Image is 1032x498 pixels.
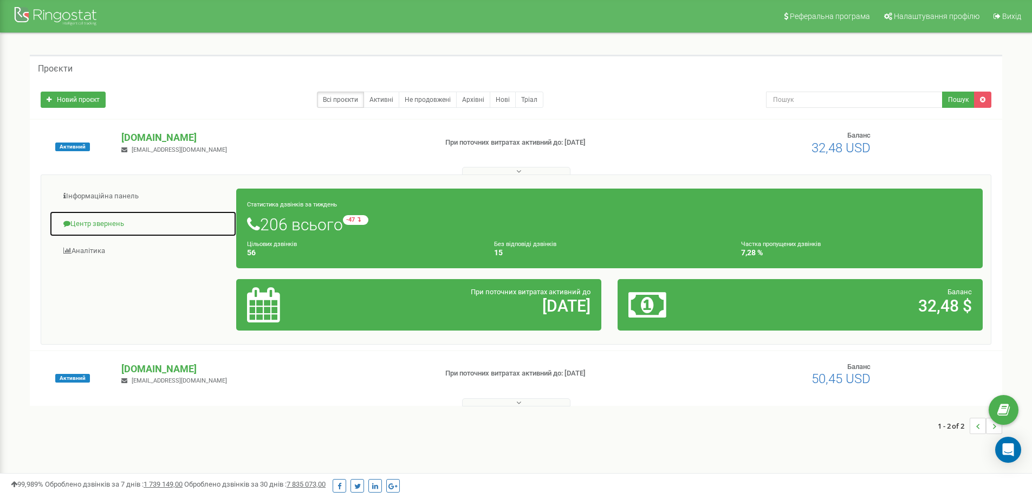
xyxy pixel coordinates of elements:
[247,215,972,234] h1: 206 всього
[766,92,943,108] input: Пошук
[11,480,43,488] span: 99,989%
[445,138,671,148] p: При поточних витратах активний до: [DATE]
[790,12,870,21] span: Реферальна програма
[812,140,871,156] span: 32,48 USD
[55,143,90,151] span: Активний
[471,288,590,296] span: При поточних витратах активний до
[287,480,326,488] u: 7 835 073,00
[132,146,227,153] span: [EMAIL_ADDRESS][DOMAIN_NAME]
[184,480,326,488] span: Оброблено дзвінків за 30 днів :
[938,418,970,434] span: 1 - 2 of 2
[812,371,871,386] span: 50,45 USD
[494,249,725,257] h4: 15
[364,92,399,108] a: Активні
[947,288,972,296] span: Баланс
[41,92,106,108] a: Новий проєкт
[49,211,237,237] a: Центр звернень
[49,238,237,264] a: Аналiтика
[741,241,821,248] small: Частка пропущених дзвінків
[121,131,427,145] p: [DOMAIN_NAME]
[317,92,364,108] a: Всі проєкти
[942,92,975,108] button: Пошук
[132,377,227,384] span: [EMAIL_ADDRESS][DOMAIN_NAME]
[445,368,671,379] p: При поточних витратах активний до: [DATE]
[45,480,183,488] span: Оброблено дзвінків за 7 днів :
[938,407,1002,445] nav: ...
[894,12,979,21] span: Налаштування профілю
[49,183,237,210] a: Інформаційна панель
[1002,12,1021,21] span: Вихід
[847,363,871,371] span: Баланс
[748,297,972,315] h2: 32,48 $
[367,297,590,315] h2: [DATE]
[741,249,972,257] h4: 7,28 %
[38,64,73,74] h5: Проєкти
[247,241,297,248] small: Цільових дзвінків
[847,131,871,139] span: Баланс
[247,201,337,208] small: Статистика дзвінків за тиждень
[247,249,478,257] h4: 56
[494,241,556,248] small: Без відповіді дзвінків
[456,92,490,108] a: Архівні
[144,480,183,488] u: 1 739 149,00
[343,215,368,225] small: -47
[515,92,543,108] a: Тріал
[55,374,90,383] span: Активний
[399,92,457,108] a: Не продовжені
[121,362,427,376] p: [DOMAIN_NAME]
[490,92,516,108] a: Нові
[995,437,1021,463] div: Open Intercom Messenger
